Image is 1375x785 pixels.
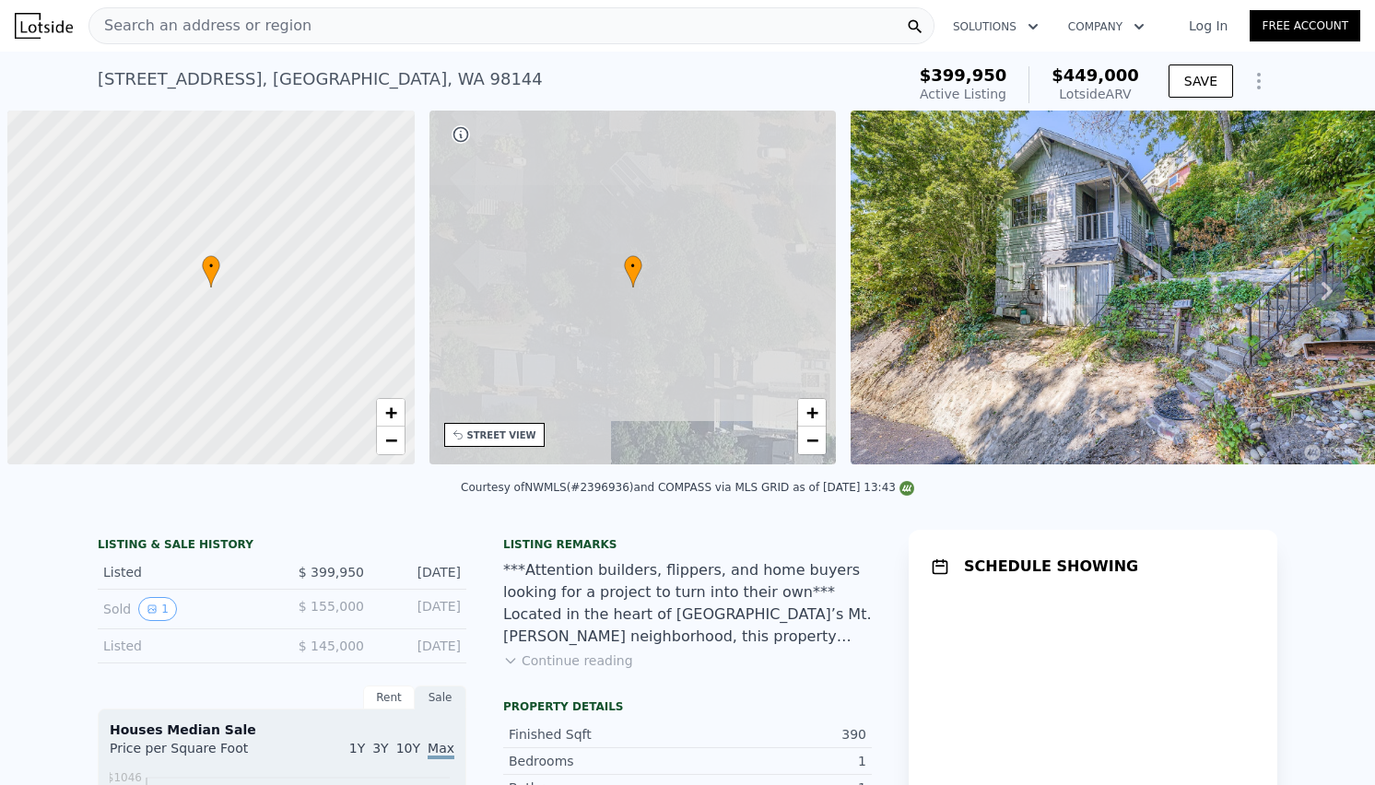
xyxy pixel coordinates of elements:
[624,258,642,275] span: •
[363,685,415,709] div: Rent
[379,597,461,621] div: [DATE]
[89,15,311,37] span: Search an address or region
[806,428,818,451] span: −
[899,481,914,496] img: NWMLS Logo
[798,399,826,427] a: Zoom in
[299,565,364,580] span: $ 399,950
[377,427,405,454] a: Zoom out
[509,752,687,770] div: Bedrooms
[503,559,872,648] div: ***Attention builders, flippers, and home buyers looking for a project to turn into their own*** ...
[202,258,220,275] span: •
[1169,64,1233,98] button: SAVE
[396,741,420,756] span: 10Y
[372,741,388,756] span: 3Y
[379,563,461,581] div: [DATE]
[687,752,866,770] div: 1
[467,428,536,442] div: STREET VIEW
[624,255,642,287] div: •
[461,481,914,494] div: Courtesy of NWMLS (#2396936) and COMPASS via MLS GRID as of [DATE] 13:43
[384,428,396,451] span: −
[428,741,454,759] span: Max
[1052,65,1139,85] span: $449,000
[1052,85,1139,103] div: Lotside ARV
[138,597,177,621] button: View historical data
[349,741,365,756] span: 1Y
[1167,17,1250,35] a: Log In
[938,10,1053,43] button: Solutions
[377,399,405,427] a: Zoom in
[509,725,687,744] div: Finished Sqft
[299,639,364,653] span: $ 145,000
[798,427,826,454] a: Zoom out
[1053,10,1159,43] button: Company
[920,87,1006,101] span: Active Listing
[920,65,1007,85] span: $399,950
[299,599,364,614] span: $ 155,000
[98,66,543,92] div: [STREET_ADDRESS] , [GEOGRAPHIC_DATA] , WA 98144
[415,685,466,709] div: Sale
[384,401,396,424] span: +
[964,556,1138,578] h1: SCHEDULE SHOWING
[110,739,282,768] div: Price per Square Foot
[107,771,142,784] tspan: $1046
[103,637,267,655] div: Listed
[1240,63,1277,100] button: Show Options
[103,597,267,621] div: Sold
[379,637,461,655] div: [DATE]
[202,255,220,287] div: •
[15,13,73,39] img: Lotside
[503,699,872,714] div: Property details
[98,537,466,556] div: LISTING & SALE HISTORY
[1250,10,1360,41] a: Free Account
[110,721,454,739] div: Houses Median Sale
[806,401,818,424] span: +
[503,651,633,670] button: Continue reading
[103,563,267,581] div: Listed
[503,537,872,552] div: Listing remarks
[687,725,866,744] div: 390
